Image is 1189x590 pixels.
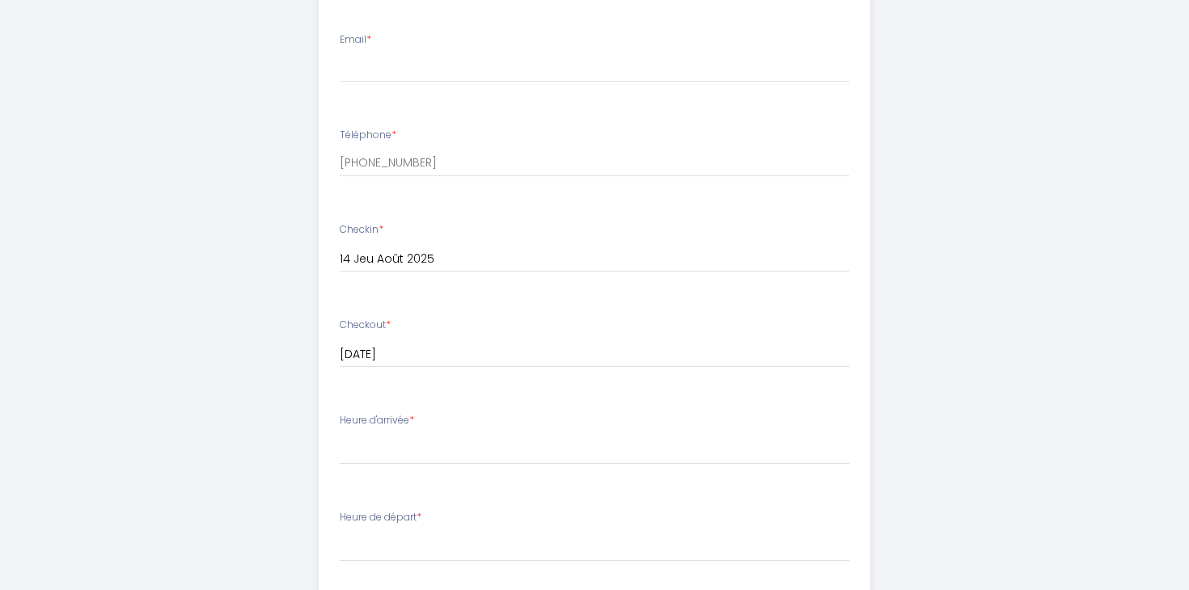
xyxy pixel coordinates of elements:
[340,222,383,238] label: Checkin
[340,510,421,525] label: Heure de départ
[340,128,396,143] label: Téléphone
[340,32,371,48] label: Email
[340,318,391,333] label: Checkout
[340,413,414,428] label: Heure d'arrivée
